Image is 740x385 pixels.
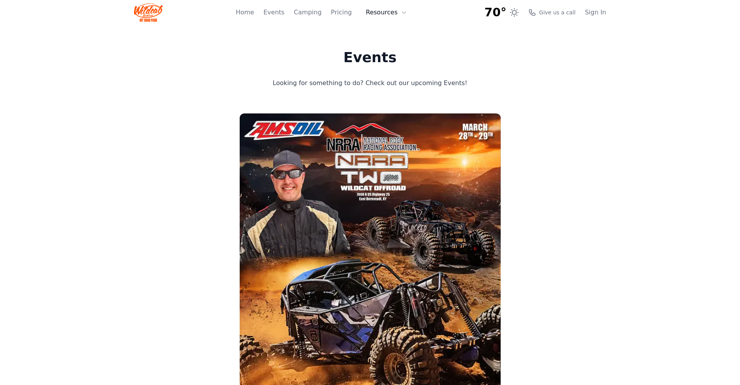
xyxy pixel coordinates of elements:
[294,8,321,17] a: Camping
[484,5,507,19] span: 70°
[361,5,412,20] button: Resources
[539,9,576,16] span: Give us a call
[134,3,163,22] img: Wildcat Logo
[242,78,499,89] p: Looking for something to do? Check out our upcoming Events!
[528,9,576,16] a: Give us a call
[331,8,352,17] a: Pricing
[585,8,606,17] a: Sign In
[263,8,284,17] a: Events
[242,50,499,65] h1: Events
[236,8,254,17] a: Home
